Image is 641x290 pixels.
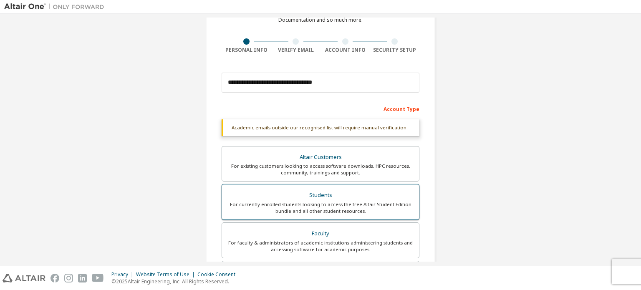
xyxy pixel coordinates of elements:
[227,228,414,240] div: Faculty
[136,271,197,278] div: Website Terms of Use
[222,47,271,53] div: Personal Info
[227,163,414,176] div: For existing customers looking to access software downloads, HPC resources, community, trainings ...
[111,278,240,285] p: © 2025 Altair Engineering, Inc. All Rights Reserved.
[222,102,419,115] div: Account Type
[64,274,73,282] img: instagram.svg
[111,271,136,278] div: Privacy
[3,274,45,282] img: altair_logo.svg
[271,47,321,53] div: Verify Email
[92,274,104,282] img: youtube.svg
[222,119,419,136] div: Academic emails outside our recognised list will require manual verification.
[78,274,87,282] img: linkedin.svg
[227,240,414,253] div: For faculty & administrators of academic institutions administering students and accessing softwa...
[4,3,109,11] img: Altair One
[370,47,420,53] div: Security Setup
[197,271,240,278] div: Cookie Consent
[227,201,414,214] div: For currently enrolled students looking to access the free Altair Student Edition bundle and all ...
[50,274,59,282] img: facebook.svg
[320,47,370,53] div: Account Info
[227,189,414,201] div: Students
[227,151,414,163] div: Altair Customers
